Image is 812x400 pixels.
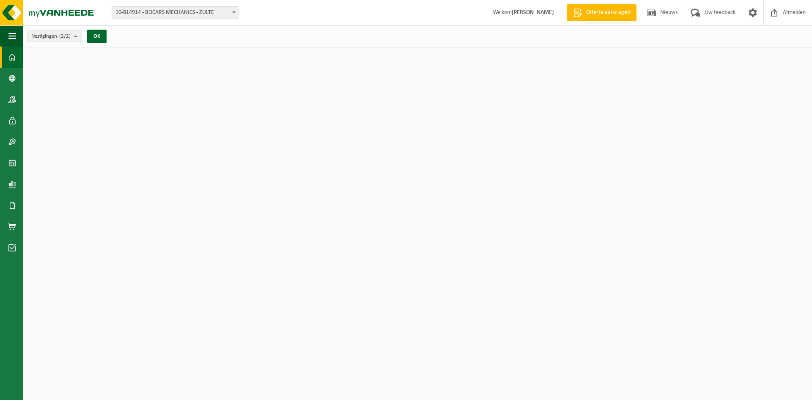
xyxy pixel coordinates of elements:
a: Offerte aanvragen [567,4,636,21]
count: (2/2) [59,33,71,39]
span: Vestigingen [32,30,71,43]
span: 10-814914 - BOCARS MECHANICS - ZULTE [112,6,239,19]
span: Offerte aanvragen [584,8,632,17]
span: 10-814914 - BOCARS MECHANICS - ZULTE [112,7,238,19]
button: Vestigingen(2/2) [27,30,82,42]
button: OK [87,30,107,43]
strong: [PERSON_NAME] [512,9,554,16]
